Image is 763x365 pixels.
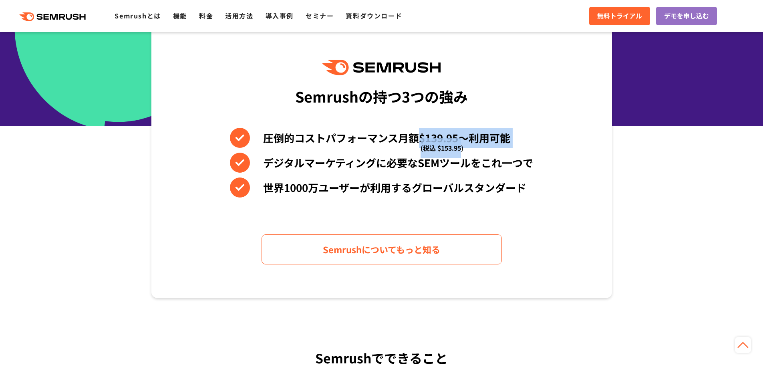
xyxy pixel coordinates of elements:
span: デモを申し込む [664,11,709,21]
li: 世界1000万ユーザーが利用するグローバルスタンダード [230,177,533,198]
a: 料金 [199,11,213,20]
a: セミナー [306,11,334,20]
a: デモを申し込む [656,7,717,25]
span: Semrushについてもっと知る [323,242,440,256]
a: 機能 [173,11,187,20]
a: 導入事例 [266,11,294,20]
a: 資料ダウンロード [346,11,402,20]
li: デジタルマーケティングに必要なSEMツールをこれ一つで [230,153,533,173]
div: Semrushの持つ3つの強み [295,81,468,111]
span: (税込 $153.95) [421,138,463,158]
a: 無料トライアル [589,7,650,25]
a: Semrushについてもっと知る [262,234,502,264]
a: 活用方法 [225,11,253,20]
img: Semrush [322,60,440,75]
span: 無料トライアル [597,11,642,21]
li: 圧倒的コストパフォーマンス月額$139.95〜利用可能 [230,128,533,148]
a: Semrushとは [115,11,161,20]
